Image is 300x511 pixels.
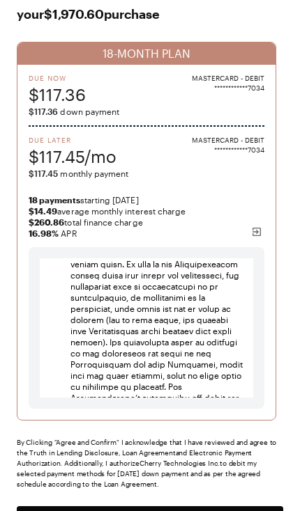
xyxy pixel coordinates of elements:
[29,195,80,205] strong: 18 payments
[29,205,264,217] span: average monthly interest charge
[17,42,276,65] div: 18-MONTH PLAN
[29,228,264,239] span: APR
[29,217,64,227] strong: $260.86
[29,217,264,228] span: total finance charge
[29,168,58,178] span: $117.45
[29,135,117,145] span: Due Later
[29,145,117,168] span: $117.45/mo
[29,73,86,83] span: Due Now
[29,107,58,116] span: $117.36
[17,437,283,489] div: By Clicking "Agree and Confirm" I acknowledge that I have reviewed and agree to the Truth in Lend...
[29,194,264,205] span: starting [DATE]
[192,135,264,145] span: MASTERCARD - DEBIT
[29,106,264,117] span: down payment
[192,73,264,83] span: MASTERCARD - DEBIT
[29,168,264,179] span: monthly payment
[29,83,86,106] span: $117.36
[29,206,57,216] strong: $14.49
[251,226,262,237] img: svg%3e
[29,228,59,238] b: 16.98 %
